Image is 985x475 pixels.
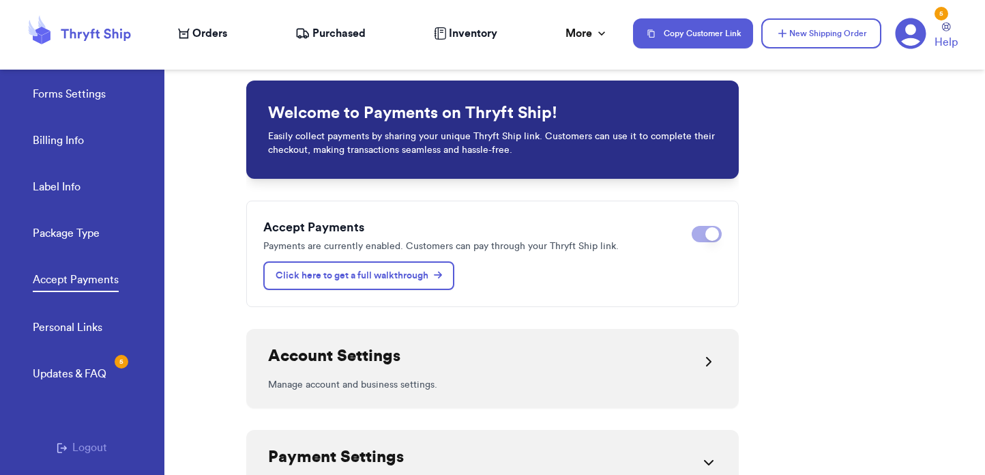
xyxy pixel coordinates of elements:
[268,102,717,124] h1: Welcome to Payments on Thryft Ship!
[312,25,366,42] span: Purchased
[295,25,366,42] a: Purchased
[178,25,227,42] a: Orders
[263,218,681,237] h3: Accept Payments
[33,132,84,152] a: Billing Info
[33,366,106,382] div: Updates & FAQ
[268,446,404,468] h2: Payment Settings
[33,366,106,385] a: Updates & FAQ5
[565,25,608,42] div: More
[276,269,442,283] p: Click here to get a full walkthrough
[268,378,717,392] p: Manage account and business settings.
[57,440,107,456] button: Logout
[633,18,753,48] button: Copy Customer Link
[935,23,958,51] a: Help
[33,225,100,244] a: Package Type
[33,86,106,105] a: Forms Settings
[935,7,948,20] div: 5
[895,18,926,49] a: 5
[33,179,80,198] a: Label Info
[263,261,454,290] a: Click here to get a full walkthrough
[761,18,881,48] button: New Shipping Order
[263,240,681,253] p: Payments are currently enabled. Customers can pay through your Thryft Ship link.
[434,25,497,42] a: Inventory
[33,272,119,292] a: Accept Payments
[115,355,128,369] div: 5
[268,130,717,157] p: Easily collect payments by sharing your unique Thryft Ship link. Customers can use it to complete...
[268,345,400,367] h2: Account Settings
[935,34,958,51] span: Help
[33,319,102,339] a: Personal Links
[192,25,227,42] span: Orders
[449,25,497,42] span: Inventory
